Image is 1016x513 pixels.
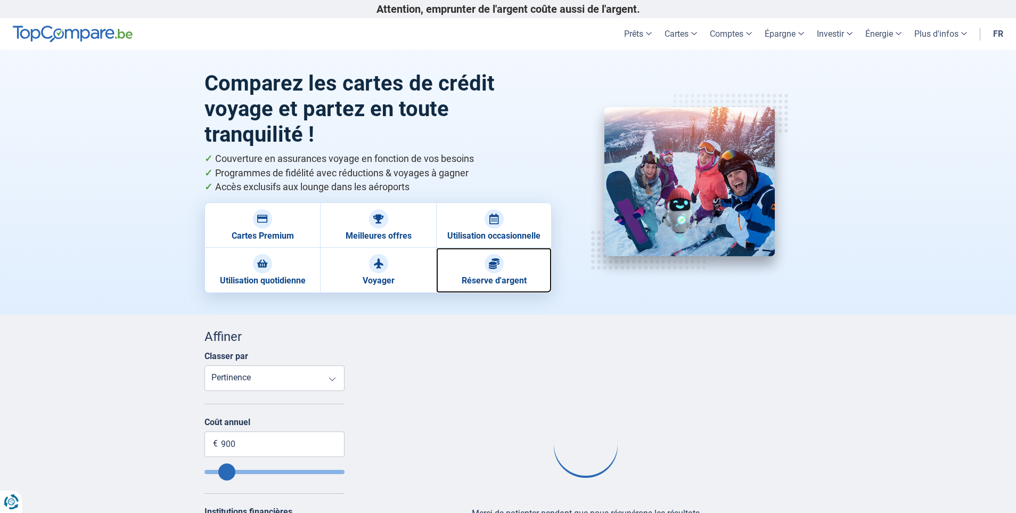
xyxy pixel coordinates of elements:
li: Couverture en assurances voyage en fonction de vos besoins [204,152,552,166]
input: Annualfee [204,470,345,474]
img: Cartes Premium [257,214,268,224]
a: Réserve d'argent Réserve d'argent [436,248,552,292]
a: Comptes [703,18,758,50]
li: Accès exclusifs aux lounge dans les aéroports [204,180,552,194]
li: Programmes de fidélité avec réductions & voyages à gagner [204,166,552,181]
a: Cartes [658,18,703,50]
a: fr [987,18,1010,50]
a: Énergie [859,18,908,50]
img: Voyager [373,258,384,269]
label: Classer par [204,351,248,361]
a: Meilleures offres Meilleures offres [320,202,436,248]
span: € [213,438,218,450]
img: Utilisation quotidienne [257,258,268,269]
a: Épargne [758,18,810,50]
a: Plus d'infos [908,18,973,50]
h1: Comparez les cartes de crédit voyage et partez en toute tranquilité ! [204,71,552,148]
img: Meilleures offres [373,214,384,224]
p: Attention, emprunter de l'argent coûte aussi de l'argent. [204,3,812,15]
div: Affiner [204,328,345,346]
img: TopCompare [13,26,133,43]
a: Utilisation occasionnelle Utilisation occasionnelle [436,202,552,248]
a: Prêts [618,18,658,50]
a: Voyager Voyager [320,248,436,292]
a: Cartes Premium Cartes Premium [204,202,320,248]
a: Utilisation quotidienne Utilisation quotidienne [204,248,320,292]
a: Investir [810,18,859,50]
img: Voyager [604,107,775,256]
img: Utilisation occasionnelle [489,214,499,224]
label: Coût annuel [204,417,345,427]
img: Réserve d'argent [489,258,499,269]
